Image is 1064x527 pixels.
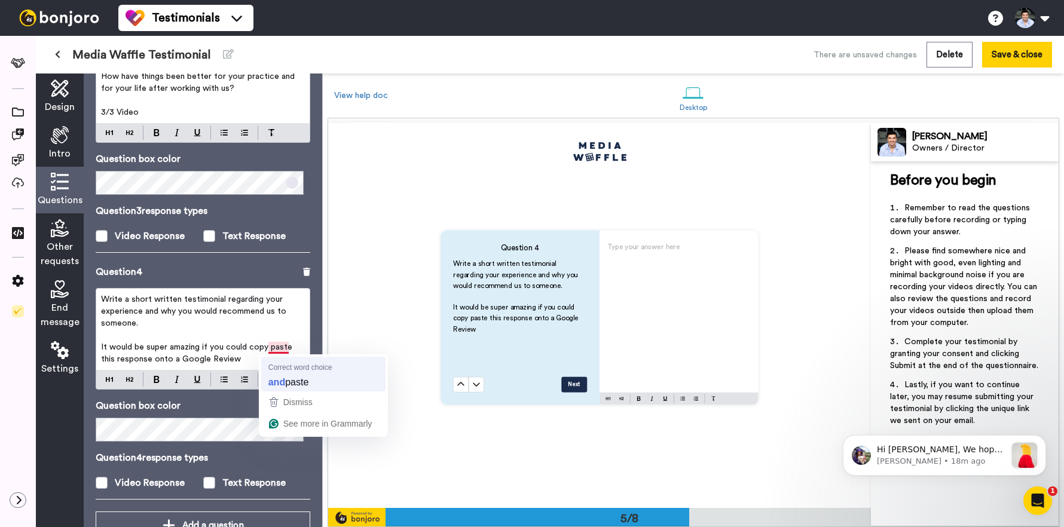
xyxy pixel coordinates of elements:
span: Lastly, if you want to continue later, you may resume submitting your testimonial by clicking the... [890,381,1036,425]
div: [PERSON_NAME] [912,131,1058,142]
div: Video Response [115,476,185,490]
img: heading-one-block.svg [106,375,113,384]
button: Save & close [982,42,1052,68]
span: Media Waffle Testimonial [72,47,211,63]
span: Please find somewhere nice and bright with good, even lighting and minimal background noise if yo... [890,247,1039,327]
span: Design [45,100,75,114]
img: heading-two-block.svg [126,128,133,137]
span: Complete your testimonial by granting your consent and clicking Submit at the end of the question... [890,338,1038,370]
p: Question box color [96,399,310,413]
span: Before you begin [890,173,996,188]
div: Text Response [222,476,286,490]
span: It would be super amazing if you could copy paste this response onto a Google Review [101,343,295,363]
span: Remember to read the questions carefully before recording or typing down your answer. [890,204,1032,236]
img: italic-mark.svg [650,396,653,401]
div: Video Response [115,229,185,243]
img: bold-mark.svg [637,396,641,401]
img: Profile Image [878,128,906,157]
img: clear-format.svg [711,396,716,401]
img: 0eacaa23-bd58-4a11-ac2e-c899baffb0b7 [573,142,626,161]
img: bold-mark.svg [154,129,160,136]
img: underline-mark.svg [663,396,668,401]
span: End message [41,301,80,329]
p: Question box color [96,152,310,166]
img: bj-logo-header-white.svg [14,10,104,26]
img: numbered-block.svg [241,128,248,137]
img: heading-two-block.svg [126,375,133,384]
span: Testimonials [152,10,220,26]
img: numbered-block.svg [693,396,698,402]
p: Question 3 response types [96,204,310,218]
img: bulleted-block.svg [680,396,685,402]
img: heading-two-block.svg [619,396,624,402]
div: Text Response [222,229,286,243]
h4: Question 4 [453,243,587,254]
iframe: Intercom notifications message [825,411,1064,495]
img: bulleted-block.svg [221,128,228,137]
span: It would be super amazing if you could copy paste this response onto a Google Review [453,304,580,333]
span: Write a short written testimonial regarding your experience and why you would recommend us to som... [101,295,289,327]
span: Write a short written testimonial regarding your experience and why you would recommend us to som... [453,261,580,289]
button: Next [561,377,587,393]
img: powered-by-bj.svg [328,510,386,525]
img: heading-one-block.svg [606,396,611,402]
button: Delete [927,42,973,68]
p: Question 4 response types [96,451,310,465]
span: 3/3 Video [101,108,139,117]
img: bulleted-block.svg [221,375,228,384]
div: Owners / Director [912,143,1058,154]
img: heading-one-block.svg [106,128,113,137]
span: Settings [41,361,78,376]
img: bold-mark.svg [154,376,160,383]
div: There are unsaved changes [814,49,917,61]
span: Intro [49,146,71,161]
iframe: Intercom live chat [1023,486,1052,515]
img: italic-mark.svg [175,129,179,136]
img: underline-mark.svg [194,376,201,383]
img: underline-mark.svg [194,129,201,136]
p: Question 4 [96,265,142,279]
span: Questions [38,193,82,207]
div: To enrich screen reader interactions, please activate Accessibility in Grammarly extension settings [96,289,310,370]
img: italic-mark.svg [175,376,179,383]
a: Desktop [674,76,714,118]
div: 5/8 [601,510,658,527]
img: tm-color.svg [126,8,145,27]
a: View help doc [334,91,388,100]
span: 1 [1048,486,1057,496]
span: Other requests [41,240,79,268]
img: Checklist.svg [12,305,24,317]
div: Desktop [680,103,708,112]
img: clear-format.svg [268,129,275,136]
img: numbered-block.svg [241,375,248,384]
